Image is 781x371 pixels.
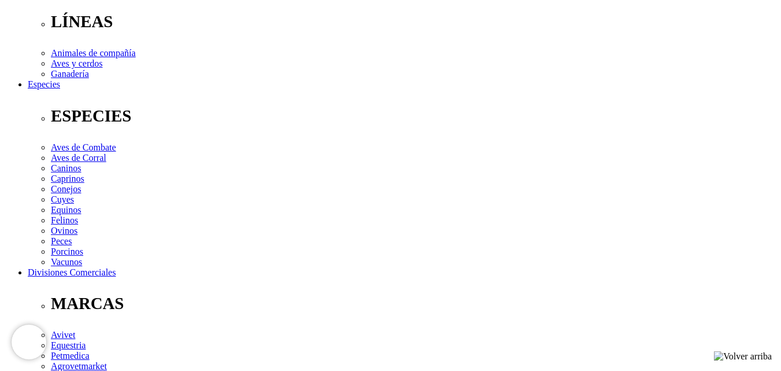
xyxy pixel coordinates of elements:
a: Animales de compañía [51,48,136,58]
a: Ganadería [51,69,89,79]
a: Petmedica [51,351,90,361]
a: Aves de Combate [51,142,116,152]
a: Conejos [51,184,81,194]
a: Porcinos [51,247,83,256]
iframe: Brevo live chat [12,325,46,359]
a: Equestria [51,340,86,350]
a: Caninos [51,163,81,173]
a: Cuyes [51,194,74,204]
a: Divisiones Comerciales [28,267,116,277]
a: Especies [28,79,60,89]
a: Equinos [51,205,81,215]
p: ESPECIES [51,106,776,126]
a: Felinos [51,215,78,225]
a: Ovinos [51,226,77,236]
p: LÍNEAS [51,12,776,31]
img: Volver arriba [714,351,772,362]
a: Vacunos [51,257,82,267]
a: Avivet [51,330,75,340]
a: Agrovetmarket [51,361,107,371]
a: Aves de Corral [51,153,106,163]
a: Peces [51,236,72,246]
a: Aves y cerdos [51,58,102,68]
a: Caprinos [51,174,84,183]
p: MARCAS [51,294,776,313]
